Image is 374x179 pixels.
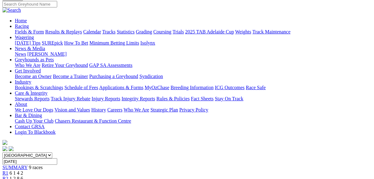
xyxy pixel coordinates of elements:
input: Search [2,1,57,7]
a: We Love Our Dogs [15,107,53,112]
a: [PERSON_NAME] [27,51,66,57]
a: Stay On Track [215,96,243,101]
a: SUMMARY [2,165,28,170]
div: Industry [15,85,372,90]
img: logo-grsa-white.png [2,140,7,145]
a: Who We Are [15,63,40,68]
a: [DATE] Tips [15,40,40,46]
a: Applications & Forms [99,85,143,90]
a: Get Involved [15,68,41,73]
a: About [15,102,27,107]
a: Wagering [15,35,34,40]
a: History [91,107,106,112]
a: Grading [136,29,152,34]
a: Tracks [102,29,116,34]
a: Fact Sheets [191,96,214,101]
a: Become a Trainer [53,74,88,79]
a: MyOzChase [145,85,169,90]
div: Wagering [15,40,372,46]
a: GAP SA Assessments [89,63,133,68]
a: SUREpick [42,40,63,46]
a: Calendar [83,29,101,34]
img: Search [2,7,21,13]
a: Purchasing a Greyhound [89,74,138,79]
a: News & Media [15,46,45,51]
a: Bookings & Scratchings [15,85,63,90]
a: Schedule of Fees [64,85,98,90]
a: Login To Blackbook [15,129,56,135]
a: Strategic Plan [151,107,178,112]
a: Bar & Dining [15,113,42,118]
a: Chasers Restaurant & Function Centre [55,118,131,124]
a: Track Injury Rebate [51,96,90,101]
img: facebook.svg [2,146,7,151]
input: Select date [2,158,57,165]
a: ICG Outcomes [215,85,244,90]
a: Syndication [139,74,163,79]
a: Isolynx [140,40,155,46]
div: Bar & Dining [15,118,372,124]
a: Weights [235,29,251,34]
a: Fields & Form [15,29,44,34]
a: Stewards Reports [15,96,49,101]
a: Coursing [153,29,172,34]
a: Privacy Policy [179,107,208,112]
a: News [15,51,26,57]
a: Race Safe [246,85,266,90]
a: Breeding Information [171,85,214,90]
a: Retire Your Greyhound [42,63,88,68]
a: R1 [2,170,8,176]
a: Results & Replays [45,29,82,34]
a: Cash Up Your Club [15,118,53,124]
a: Careers [107,107,122,112]
a: 2025 TAB Adelaide Cup [185,29,234,34]
a: Trials [172,29,184,34]
a: Vision and Values [54,107,90,112]
a: Integrity Reports [121,96,155,101]
a: Industry [15,79,31,85]
a: Track Maintenance [253,29,291,34]
a: Racing [15,24,29,29]
a: Home [15,18,27,23]
div: Racing [15,29,372,35]
div: Care & Integrity [15,96,372,102]
a: Injury Reports [91,96,120,101]
span: 9 races [29,165,43,170]
a: Who We Are [124,107,149,112]
a: Greyhounds as Pets [15,57,54,62]
a: Contact GRSA [15,124,45,129]
span: 6 1 4 2 [10,170,23,176]
a: How To Bet [64,40,88,46]
a: Statistics [117,29,135,34]
div: Get Involved [15,74,372,79]
div: About [15,107,372,113]
a: Rules & Policies [156,96,190,101]
a: Become an Owner [15,74,52,79]
div: News & Media [15,51,372,57]
a: Minimum Betting Limits [89,40,139,46]
img: twitter.svg [9,146,14,151]
div: Greyhounds as Pets [15,63,372,68]
a: Care & Integrity [15,90,48,96]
